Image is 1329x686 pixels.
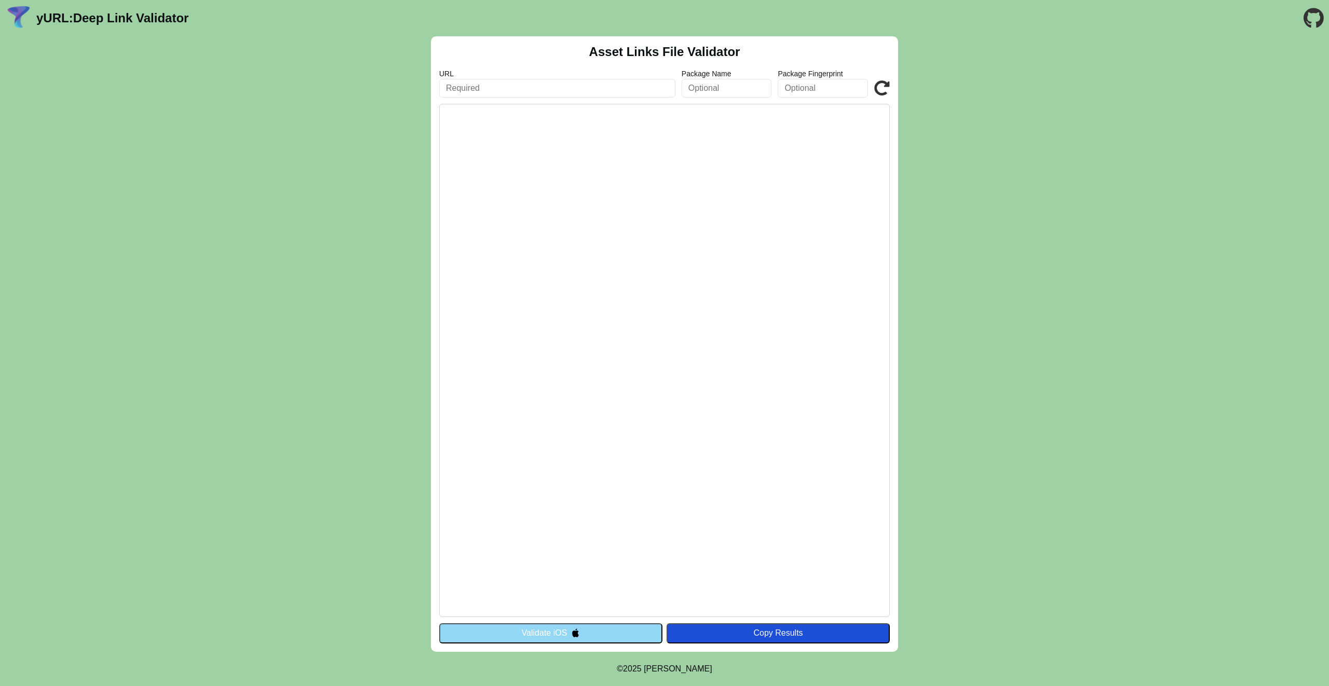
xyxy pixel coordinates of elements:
[589,45,740,59] h2: Asset Links File Validator
[439,70,675,78] label: URL
[778,70,868,78] label: Package Fingerprint
[5,5,32,32] img: yURL Logo
[439,79,675,98] input: Required
[571,628,580,637] img: appleIcon.svg
[778,79,868,98] input: Optional
[439,623,662,643] button: Validate iOS
[682,79,772,98] input: Optional
[667,623,890,643] button: Copy Results
[623,664,642,673] span: 2025
[36,11,188,25] a: yURL:Deep Link Validator
[644,664,712,673] a: Michael Ibragimchayev's Personal Site
[682,70,772,78] label: Package Name
[617,652,712,686] footer: ©
[672,628,885,638] div: Copy Results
